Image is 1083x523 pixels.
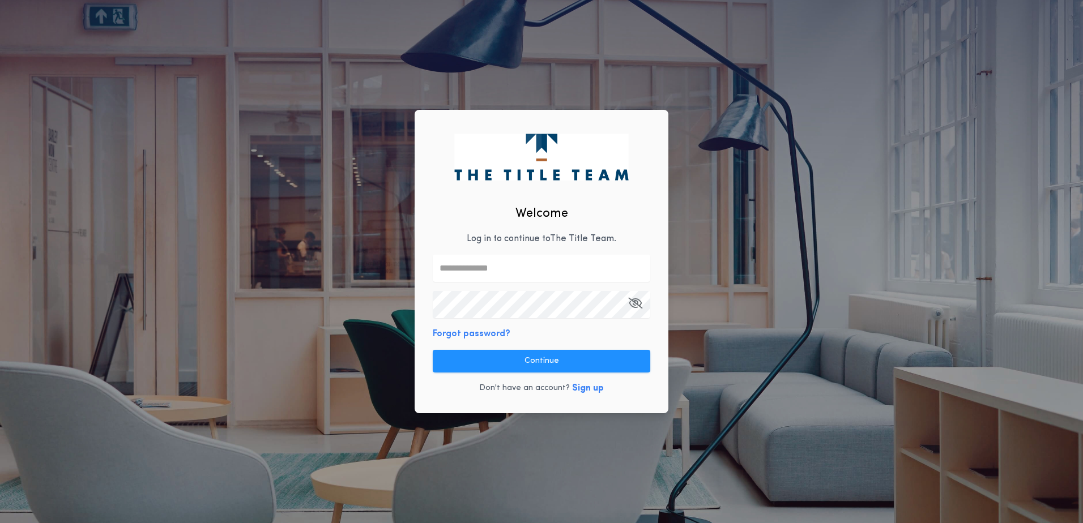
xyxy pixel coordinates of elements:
[433,350,650,372] button: Continue
[467,232,616,246] p: Log in to continue to The Title Team .
[454,134,628,180] img: logo
[515,204,568,223] h2: Welcome
[479,383,570,394] p: Don't have an account?
[433,327,510,341] button: Forgot password?
[572,381,604,395] button: Sign up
